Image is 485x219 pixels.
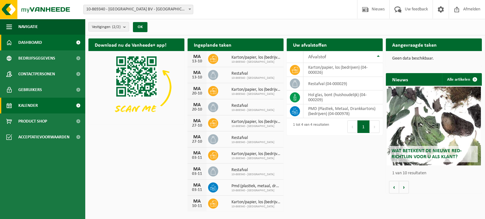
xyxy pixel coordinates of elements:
span: Restafval [231,135,274,141]
div: 13-10 [191,59,203,64]
span: Kalender [18,98,38,113]
button: Next [370,120,380,133]
span: Afvalstof [308,55,326,60]
div: MA [191,183,203,188]
span: 10-869340 - [GEOGRAPHIC_DATA] [231,141,274,144]
span: Restafval [231,71,274,76]
span: Navigatie [18,19,38,35]
h2: Nieuws [386,73,414,85]
count: (2/2) [112,25,121,29]
div: MA [191,151,203,156]
h2: Uw afvalstoffen [287,38,333,51]
button: Vorige [389,181,399,193]
a: Alle artikelen [442,73,481,86]
span: Dashboard [18,35,42,50]
span: Gebruikers [18,82,42,98]
span: 10-869340 - [GEOGRAPHIC_DATA] [231,92,280,96]
div: 27-10 [191,140,203,144]
span: Wat betekent de nieuwe RED-richtlijn voor u als klant? [392,148,462,159]
span: Karton/papier, los (bedrijven) [231,119,280,124]
div: MA [191,86,203,91]
div: MA [191,199,203,204]
span: 10-869340 - KORTRIJK BUSINESS PARK BV - KORTRIJK [83,5,193,14]
button: Previous [347,120,357,133]
a: Wat betekent de nieuwe RED-richtlijn voor u als klant? [387,87,481,165]
button: 1 [357,120,370,133]
span: 10-869340 - [GEOGRAPHIC_DATA] [231,76,274,80]
span: Contactpersonen [18,66,55,82]
p: Geen data beschikbaar. [392,56,476,61]
div: 20-10 [191,91,203,96]
span: Vestigingen [92,22,121,32]
span: 10-869340 - [GEOGRAPHIC_DATA] [231,189,280,193]
span: 10-869340 - [GEOGRAPHIC_DATA] [231,124,280,128]
div: 03-11 [191,172,203,176]
span: Karton/papier, los (bedrijven) [231,55,280,60]
div: MA [191,54,203,59]
h2: Aangevraagde taken [386,38,443,51]
p: 1 van 10 resultaten [392,171,479,176]
span: 10-869340 - KORTRIJK BUSINESS PARK BV - KORTRIJK [84,5,193,14]
span: Product Shop [18,113,47,129]
span: 10-869340 - [GEOGRAPHIC_DATA] [231,173,274,176]
div: MA [191,135,203,140]
div: 1 tot 4 van 4 resultaten [290,120,329,134]
span: 10-869340 - [GEOGRAPHIC_DATA] [231,205,280,209]
div: MA [191,167,203,172]
span: Karton/papier, los (bedrijven) [231,152,280,157]
span: Pmd (plastiek, metaal, drankkartons) (bedrijven) [231,184,280,189]
span: Restafval [231,103,274,108]
span: Bedrijfsgegevens [18,50,55,66]
div: 20-10 [191,107,203,112]
div: MA [191,70,203,75]
span: 10-869340 - [GEOGRAPHIC_DATA] [231,108,274,112]
span: 10-869340 - [GEOGRAPHIC_DATA] [231,157,280,160]
td: karton/papier, los (bedrijven) (04-000026) [303,63,383,77]
span: Karton/papier, los (bedrijven) [231,200,280,205]
div: MA [191,118,203,124]
div: 03-11 [191,188,203,192]
h2: Ingeplande taken [188,38,238,51]
div: MA [191,102,203,107]
div: 03-11 [191,156,203,160]
div: 10-11 [191,204,203,208]
div: 27-10 [191,124,203,128]
td: hol glas, bont (huishoudelijk) (04-000209) [303,90,383,104]
img: Download de VHEPlus App [88,51,184,123]
h2: Download nu de Vanheede+ app! [88,38,173,51]
span: Restafval [231,168,274,173]
button: OK [133,22,147,32]
span: Acceptatievoorwaarden [18,129,69,145]
div: 13-10 [191,75,203,80]
button: Vestigingen(2/2) [88,22,129,32]
td: restafval (04-000029) [303,77,383,90]
button: Volgende [399,181,409,193]
td: PMD (Plastiek, Metaal, Drankkartons) (bedrijven) (04-000978) [303,104,383,118]
span: Karton/papier, los (bedrijven) [231,87,280,92]
span: 10-869340 - [GEOGRAPHIC_DATA] [231,60,280,64]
